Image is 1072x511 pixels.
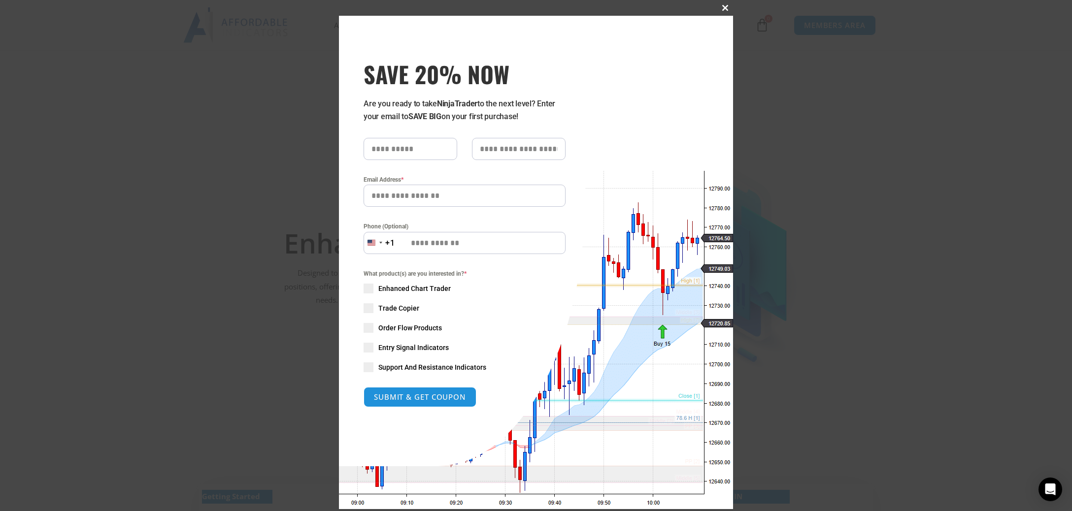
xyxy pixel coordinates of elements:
[364,284,566,293] label: Enhanced Chart Trader
[364,269,566,279] span: What product(s) are you interested in?
[364,387,476,407] button: SUBMIT & GET COUPON
[364,343,566,352] label: Entry Signal Indicators
[364,303,566,313] label: Trade Copier
[378,284,451,293] span: Enhanced Chart Trader
[408,112,441,121] strong: SAVE BIG
[378,303,419,313] span: Trade Copier
[364,222,566,231] label: Phone (Optional)
[364,175,566,185] label: Email Address
[364,97,566,123] p: Are you ready to take to the next level? Enter your email to on your first purchase!
[378,343,449,352] span: Entry Signal Indicators
[437,99,477,108] strong: NinjaTrader
[378,362,486,372] span: Support And Resistance Indicators
[364,60,566,88] span: SAVE 20% NOW
[1038,478,1062,501] div: Open Intercom Messenger
[378,323,442,333] span: Order Flow Products
[364,232,395,254] button: Selected country
[364,323,566,333] label: Order Flow Products
[385,237,395,250] div: +1
[364,362,566,372] label: Support And Resistance Indicators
